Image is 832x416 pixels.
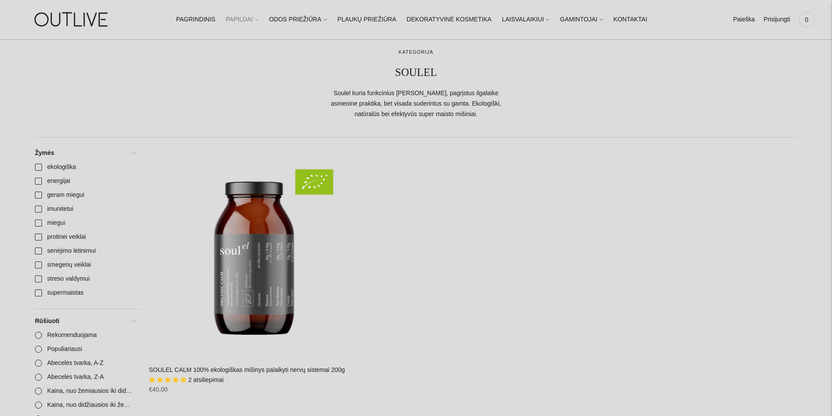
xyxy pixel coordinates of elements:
a: Paieška [733,10,755,29]
a: LAISVALAIKIUI [502,10,549,29]
a: Kaina, nuo žemiausios iki didžiausios [30,384,140,398]
a: Žymės [30,146,140,160]
a: senėjimo lėtinimui [30,244,140,258]
span: 0 [801,14,813,26]
a: Prisijungti [763,10,790,29]
a: PAGRINDINIS [176,10,215,29]
a: Populiariausi [30,342,140,356]
img: OUTLIVE [17,4,127,34]
a: SOULEL CALM 100% ekologiškas mišinys palaikyti nervų sistemai 200g [149,146,359,356]
a: KONTAKTAI [614,10,647,29]
a: ODOS PRIEŽIŪRA [269,10,327,29]
a: smegenų veiklai [30,258,140,272]
a: Rūšiuoti [30,314,140,328]
a: geram miegui [30,188,140,202]
a: PAPILDAI [226,10,259,29]
a: supermaistas [30,286,140,300]
a: Abecelės tvarka, A-Z [30,356,140,370]
span: 5.00 stars [149,376,188,383]
a: DEKORATYVINĖ KOSMETIKA [407,10,491,29]
a: GAMINTOJAI [560,10,603,29]
a: miegui [30,216,140,230]
a: streso valdymui [30,272,140,286]
a: PLAUKŲ PRIEŽIŪRA [338,10,397,29]
a: SOULEL CALM 100% ekologiškas mišinys palaikyti nervų sistemai 200g [149,366,345,373]
span: €40,00 [149,386,168,393]
a: energijai [30,174,140,188]
a: 0 [799,10,815,29]
a: Abecelės tvarka, Z-A [30,370,140,384]
a: imunitetui [30,202,140,216]
a: protinei veiklai [30,230,140,244]
a: ekologiška [30,160,140,174]
a: Kaina, nuo didžiausios iki žemiausios [30,398,140,412]
span: 2 atsiliepimai [188,376,224,383]
a: Rekomenduojama [30,328,140,342]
